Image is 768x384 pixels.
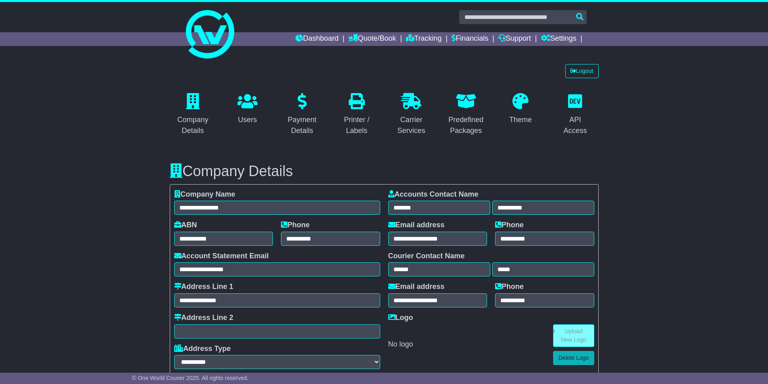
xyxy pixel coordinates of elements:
[174,313,233,322] label: Address Line 2
[284,114,321,136] div: Payment Details
[175,114,211,136] div: Company Details
[388,313,413,322] label: Logo
[170,163,599,179] h3: Company Details
[498,32,531,46] a: Support
[132,375,249,381] span: © One World Courier 2025. All rights reserved.
[174,282,233,291] label: Address Line 1
[348,32,396,46] a: Quote/Book
[174,345,231,353] label: Address Type
[553,324,594,347] a: Upload New Logo
[541,32,577,46] a: Settings
[504,90,537,128] a: Theme
[443,90,489,139] a: Predefined Packages
[174,221,197,230] label: ABN
[448,114,484,136] div: Predefined Packages
[174,252,269,261] label: Account Statement Email
[388,190,479,199] label: Accounts Contact Name
[339,114,375,136] div: Printer / Labels
[388,252,465,261] label: Courier Contact Name
[565,64,599,78] a: Logout
[552,90,599,139] a: API Access
[388,282,445,291] label: Email address
[388,90,435,139] a: Carrier Services
[388,221,445,230] label: Email address
[333,90,380,139] a: Printer / Labels
[281,221,310,230] label: Phone
[452,32,488,46] a: Financials
[174,190,235,199] label: Company Name
[557,114,593,136] div: API Access
[393,114,430,136] div: Carrier Services
[406,32,441,46] a: Tracking
[495,221,524,230] label: Phone
[296,32,339,46] a: Dashboard
[388,340,413,348] span: No logo
[232,90,263,128] a: Users
[237,114,258,125] div: Users
[509,114,532,125] div: Theme
[170,90,216,139] a: Company Details
[495,282,524,291] label: Phone
[279,90,326,139] a: Payment Details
